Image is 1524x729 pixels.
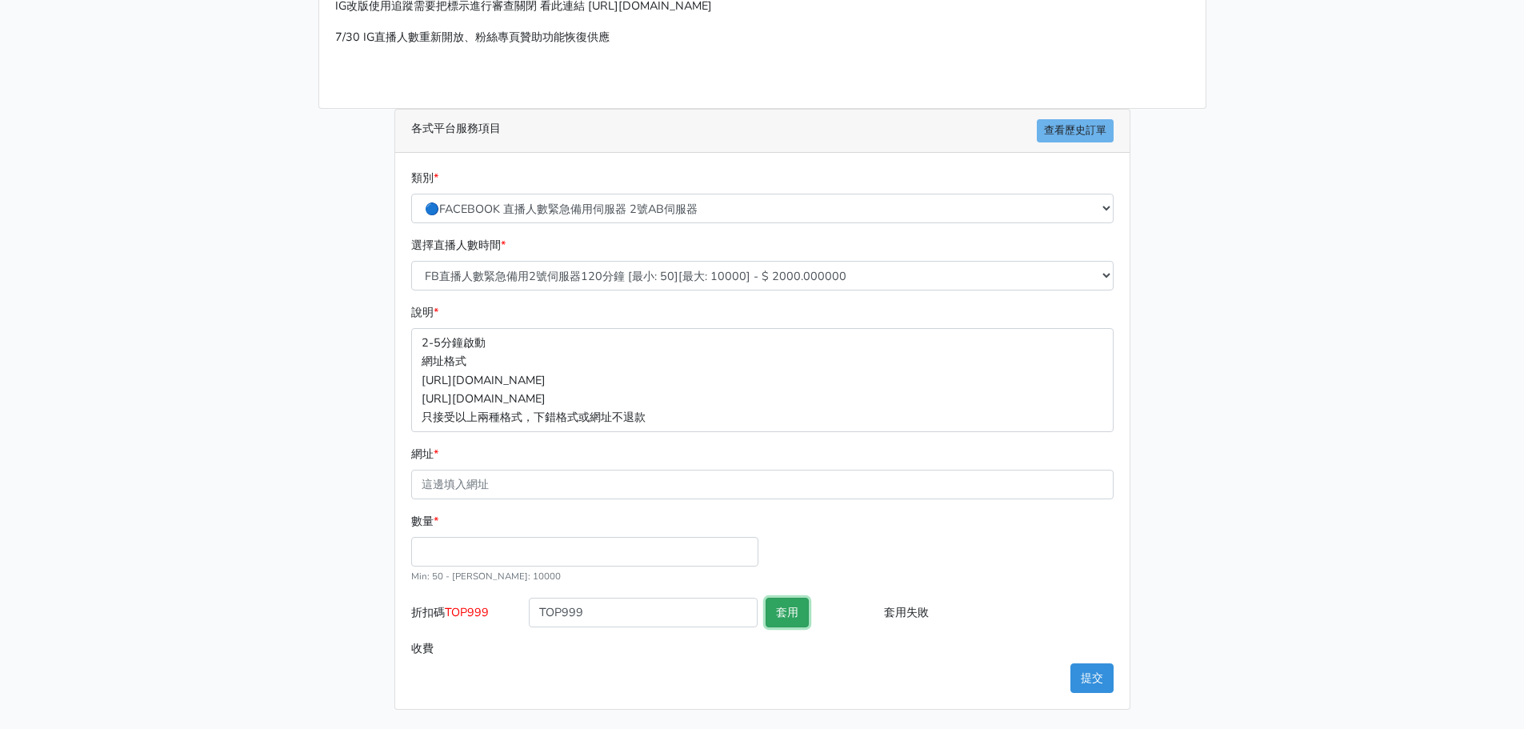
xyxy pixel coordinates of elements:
label: 折扣碼 [407,598,526,634]
label: 收費 [407,634,526,663]
button: 提交 [1070,663,1114,693]
input: 這邊填入網址 [411,470,1114,499]
p: 2-5分鐘啟動 網址格式 [URL][DOMAIN_NAME] [URL][DOMAIN_NAME] 只接受以上兩種格式，下錯格式或網址不退款 [411,328,1114,431]
a: 查看歷史訂單 [1037,119,1114,142]
small: Min: 50 - [PERSON_NAME]: 10000 [411,570,561,583]
button: 套用 [766,598,809,627]
label: 類別 [411,169,438,187]
label: 網址 [411,445,438,463]
div: 各式平台服務項目 [395,110,1130,153]
label: 說明 [411,303,438,322]
p: 7/30 IG直播人數重新開放、粉絲專頁贊助功能恢復供應 [335,28,1190,46]
label: 數量 [411,512,438,531]
label: 選擇直播人數時間 [411,236,506,254]
span: TOP999 [445,604,489,620]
